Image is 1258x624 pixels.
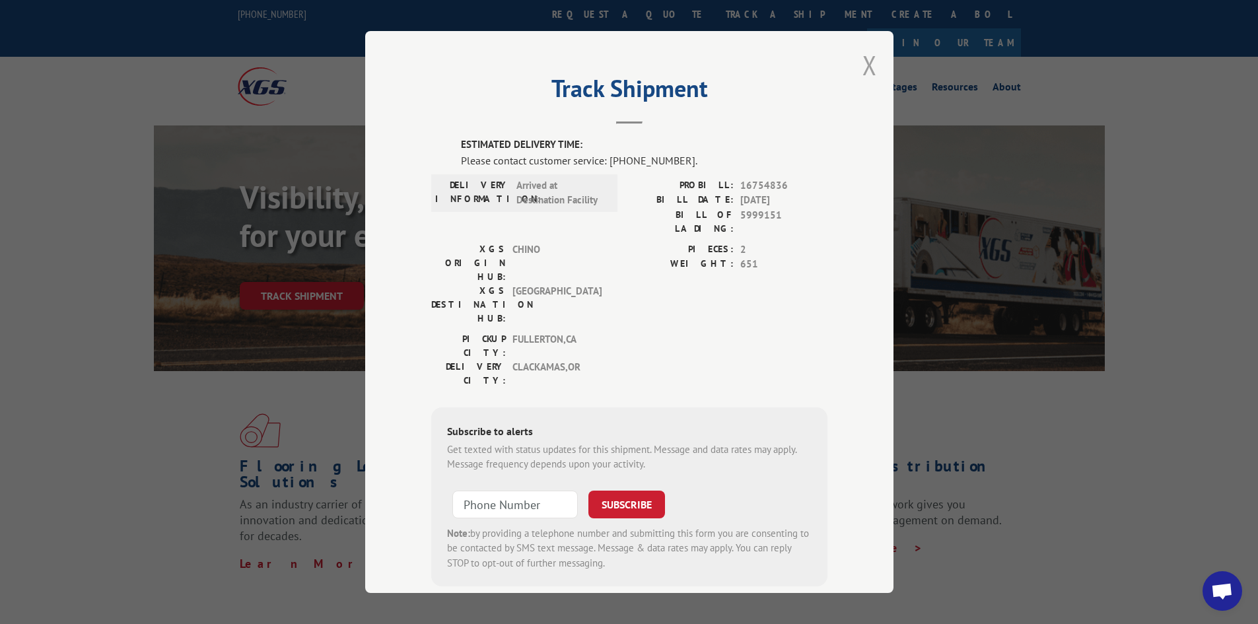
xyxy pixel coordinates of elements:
[512,360,602,388] span: CLACKAMAS , OR
[740,208,827,236] span: 5999151
[740,178,827,193] span: 16754836
[512,332,602,360] span: FULLERTON , CA
[447,527,470,539] strong: Note:
[1203,571,1242,611] a: Open chat
[740,242,827,258] span: 2
[431,360,506,388] label: DELIVERY CITY:
[431,79,827,104] h2: Track Shipment
[740,257,827,272] span: 651
[447,442,812,472] div: Get texted with status updates for this shipment. Message and data rates may apply. Message frequ...
[629,193,734,208] label: BILL DATE:
[447,423,812,442] div: Subscribe to alerts
[431,242,506,284] label: XGS ORIGIN HUB:
[452,491,578,518] input: Phone Number
[862,48,877,83] button: Close modal
[512,242,602,284] span: CHINO
[629,257,734,272] label: WEIGHT:
[740,193,827,208] span: [DATE]
[629,242,734,258] label: PIECES:
[431,332,506,360] label: PICKUP CITY:
[447,526,812,571] div: by providing a telephone number and submitting this form you are consenting to be contacted by SM...
[516,178,606,208] span: Arrived at Destination Facility
[461,137,827,153] label: ESTIMATED DELIVERY TIME:
[435,178,510,208] label: DELIVERY INFORMATION:
[629,208,734,236] label: BILL OF LADING:
[461,153,827,168] div: Please contact customer service: [PHONE_NUMBER].
[431,284,506,326] label: XGS DESTINATION HUB:
[588,491,665,518] button: SUBSCRIBE
[512,284,602,326] span: [GEOGRAPHIC_DATA]
[629,178,734,193] label: PROBILL:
